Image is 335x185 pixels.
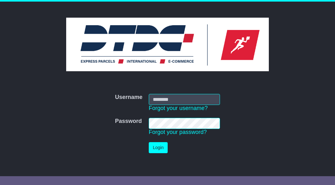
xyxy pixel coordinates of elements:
[149,129,207,135] a: Forgot your password?
[66,18,269,71] img: DTDC Australia
[149,105,208,111] a: Forgot your username?
[149,142,168,153] button: Login
[115,94,142,101] label: Username
[115,118,142,125] label: Password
